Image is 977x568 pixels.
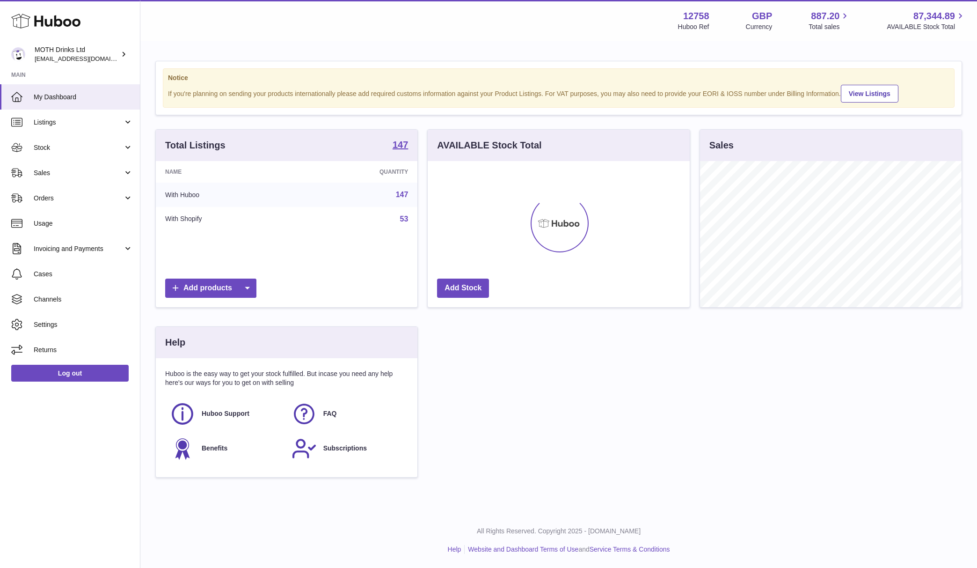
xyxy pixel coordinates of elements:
[400,215,408,223] a: 53
[809,22,850,31] span: Total sales
[202,444,227,453] span: Benefits
[913,10,955,22] span: 87,344.89
[34,169,123,177] span: Sales
[709,139,734,152] h3: Sales
[35,45,119,63] div: MOTH Drinks Ltd
[170,436,282,461] a: Benefits
[11,365,129,382] a: Log out
[34,219,133,228] span: Usage
[34,118,123,127] span: Listings
[323,409,337,418] span: FAQ
[34,320,133,329] span: Settings
[590,546,670,553] a: Service Terms & Conditions
[678,22,709,31] div: Huboo Ref
[34,143,123,152] span: Stock
[34,93,133,102] span: My Dashboard
[437,279,489,298] a: Add Stock
[34,295,133,304] span: Channels
[746,22,773,31] div: Currency
[34,270,133,279] span: Cases
[202,409,249,418] span: Huboo Support
[156,183,297,207] td: With Huboo
[11,47,25,61] img: orders@mothdrinks.com
[35,55,138,62] span: [EMAIL_ADDRESS][DOMAIN_NAME]
[468,546,578,553] a: Website and Dashboard Terms of Use
[437,139,541,152] h3: AVAILABLE Stock Total
[168,74,949,82] strong: Notice
[165,279,256,298] a: Add products
[752,10,772,22] strong: GBP
[811,10,839,22] span: 887.20
[168,83,949,103] div: If you're planning on sending your products internationally please add required customs informati...
[448,546,461,553] a: Help
[809,10,850,31] a: 887.20 Total sales
[165,139,226,152] h3: Total Listings
[323,444,367,453] span: Subscriptions
[292,436,404,461] a: Subscriptions
[297,161,418,183] th: Quantity
[887,22,966,31] span: AVAILABLE Stock Total
[170,401,282,427] a: Huboo Support
[34,346,133,354] span: Returns
[34,244,123,253] span: Invoicing and Payments
[393,140,408,151] a: 147
[165,336,185,349] h3: Help
[683,10,709,22] strong: 12758
[465,545,670,554] li: and
[393,140,408,149] strong: 147
[34,194,123,203] span: Orders
[156,207,297,231] td: With Shopify
[887,10,966,31] a: 87,344.89 AVAILABLE Stock Total
[148,527,970,536] p: All Rights Reserved. Copyright 2025 - [DOMAIN_NAME]
[292,401,404,427] a: FAQ
[156,161,297,183] th: Name
[396,191,408,199] a: 147
[165,369,408,387] p: Huboo is the easy way to get your stock fulfilled. But incase you need any help here's our ways f...
[841,85,898,103] a: View Listings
